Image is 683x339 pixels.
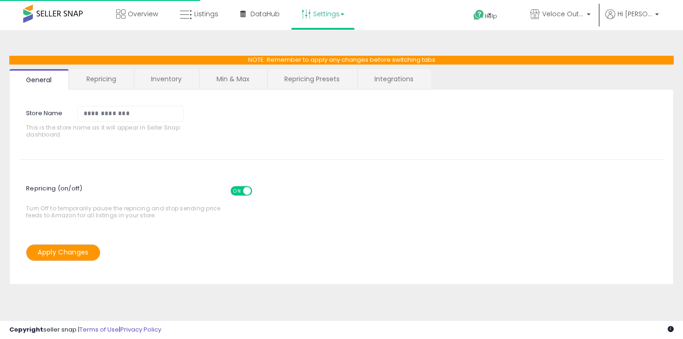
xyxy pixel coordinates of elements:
[250,9,280,19] span: DataHub
[251,187,266,195] span: OFF
[19,106,71,118] label: Store Name
[605,9,659,30] a: Hi [PERSON_NAME]
[268,69,356,89] a: Repricing Presets
[26,244,100,261] button: Apply Changes
[26,179,261,205] span: Repricing (on/off)
[200,69,266,89] a: Min & Max
[473,9,485,21] i: Get Help
[9,69,69,90] a: General
[231,187,243,195] span: ON
[194,9,218,19] span: Listings
[358,69,430,89] a: Integrations
[617,9,652,19] span: Hi [PERSON_NAME]
[466,2,515,30] a: Help
[9,326,161,334] div: seller snap | |
[128,9,158,19] span: Overview
[9,56,674,65] p: NOTE: Remember to apply any changes before switching tabs
[485,12,497,20] span: Help
[79,325,119,334] a: Terms of Use
[26,182,225,219] span: Turn Off to temporarily pause the repricing and stop sending price feeds to Amazon for all listin...
[9,325,43,334] strong: Copyright
[134,69,198,89] a: Inventory
[70,69,133,89] a: Repricing
[120,325,161,334] a: Privacy Policy
[26,124,189,138] span: This is the store name as it will appear in Seller Snap dashboard.
[542,9,584,19] span: Veloce Outlet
